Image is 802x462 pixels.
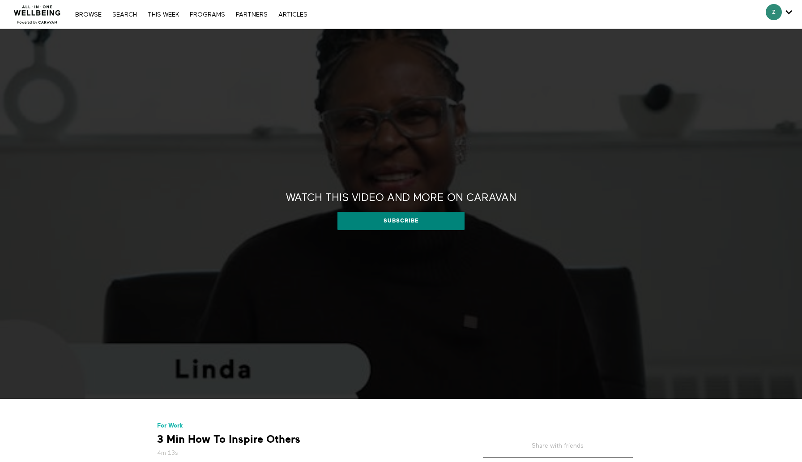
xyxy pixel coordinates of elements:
h5: 4m 13s [157,449,457,458]
h5: Share with friends [483,441,633,458]
a: Search [108,12,141,18]
a: Browse [71,12,106,18]
strong: 3 Min How To Inspire Others [157,432,300,446]
a: PROGRAMS [185,12,230,18]
a: For Work [157,422,183,429]
a: PARTNERS [231,12,272,18]
a: Subscribe [337,212,464,230]
a: ARTICLES [274,12,312,18]
a: THIS WEEK [143,12,183,18]
h2: Watch this video and more on CARAVAN [286,191,516,205]
nav: Primary [71,10,311,19]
